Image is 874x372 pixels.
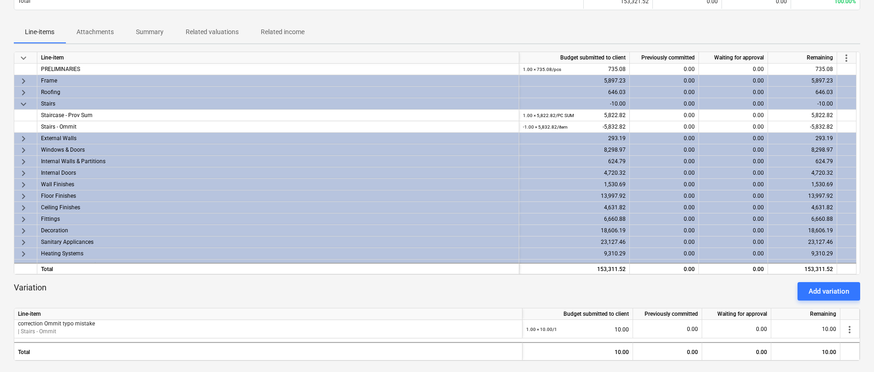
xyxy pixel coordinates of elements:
[519,98,630,110] div: -10.00
[630,75,699,87] div: 0.00
[699,75,768,87] div: 0.00
[633,308,702,320] div: Previously committed
[768,225,837,236] div: 18,606.19
[18,237,29,248] span: keyboard_arrow_right
[18,225,29,236] span: keyboard_arrow_right
[699,133,768,144] div: 0.00
[798,282,860,301] button: Add variation
[519,52,630,64] div: Budget submitted to client
[768,190,837,202] div: 13,997.92
[699,260,768,271] div: 0.00
[41,75,515,86] div: Frame
[18,99,29,110] span: keyboard_arrow_down
[768,144,837,156] div: 8,298.97
[699,225,768,236] div: 0.00
[136,27,164,37] p: Summary
[630,236,699,248] div: 0.00
[523,113,574,118] small: 1.00 × 5,822.82 / PC SUM
[41,225,515,236] div: Decoration
[41,156,515,167] div: Internal Walls & Partitions
[18,191,29,202] span: keyboard_arrow_right
[699,98,768,110] div: 0.00
[771,320,840,338] div: 10.00
[768,52,837,64] div: Remaining
[41,121,515,132] div: Stairs - Ommit
[768,87,837,98] div: 646.03
[519,225,630,236] div: 18,606.19
[25,27,54,37] p: Line-items
[519,156,630,167] div: 624.79
[630,110,699,121] div: 0.00
[630,156,699,167] div: 0.00
[699,202,768,213] div: 0.00
[630,121,699,133] div: 0.00
[41,179,515,190] div: Wall Finishes
[630,64,699,75] div: 0.00
[37,263,519,274] div: Total
[699,248,768,260] div: 0.00
[630,87,699,98] div: 0.00
[519,190,630,202] div: 13,997.92
[519,75,630,87] div: 5,897.23
[633,320,702,338] div: 0.00
[18,76,29,87] span: keyboard_arrow_right
[768,121,837,133] div: -5,832.82
[699,121,768,133] div: 0.00
[519,236,630,248] div: 23,127.46
[771,342,840,360] div: 10.00
[18,214,29,225] span: keyboard_arrow_right
[522,308,633,320] div: Budget submitted to client
[768,202,837,213] div: 4,631.82
[519,260,630,271] div: 2,366.10
[768,213,837,225] div: 6,660.88
[41,144,515,155] div: Windows & Doors
[18,53,29,64] span: keyboard_arrow_down
[18,328,518,336] p: | Stairs - Ommit
[630,179,699,190] div: 0.00
[768,236,837,248] div: 23,127.46
[41,64,515,75] div: PRELIMINARIES
[844,324,855,335] span: more_vert
[630,144,699,156] div: 0.00
[630,190,699,202] div: 0.00
[18,320,518,328] p: correction Ommit typo mistake
[630,225,699,236] div: 0.00
[699,190,768,202] div: 0.00
[14,342,522,360] div: Total
[768,156,837,167] div: 624.79
[630,167,699,179] div: 0.00
[768,248,837,260] div: 9,310.29
[18,87,29,98] span: keyboard_arrow_right
[186,27,239,37] p: Related valuations
[630,98,699,110] div: 0.00
[14,282,47,301] p: Variation
[18,156,29,167] span: keyboard_arrow_right
[702,308,771,320] div: Waiting for approval
[41,98,515,109] div: Stairs
[768,110,837,121] div: 5,822.82
[519,263,630,274] div: 153,311.52
[699,179,768,190] div: 0.00
[41,133,515,144] div: External Walls
[702,342,771,360] div: 0.00
[519,144,630,156] div: 8,298.97
[519,179,630,190] div: 1,530.69
[630,248,699,260] div: 0.00
[18,179,29,190] span: keyboard_arrow_right
[14,308,522,320] div: Line-item
[630,263,699,274] div: 0.00
[519,167,630,179] div: 4,720.32
[519,87,630,98] div: 646.03
[768,64,837,75] div: 735.08
[630,202,699,213] div: 0.00
[18,202,29,213] span: keyboard_arrow_right
[526,327,557,332] small: 1.00 × 10.00 / 1
[523,124,568,130] small: -1.00 × 5,832.82 / item
[18,145,29,156] span: keyboard_arrow_right
[699,52,768,64] div: Waiting for approval
[41,236,515,248] div: Sanitary Applicances
[522,342,633,360] div: 10.00
[630,52,699,64] div: Previously committed
[768,133,837,144] div: 293.19
[76,27,114,37] p: Attachments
